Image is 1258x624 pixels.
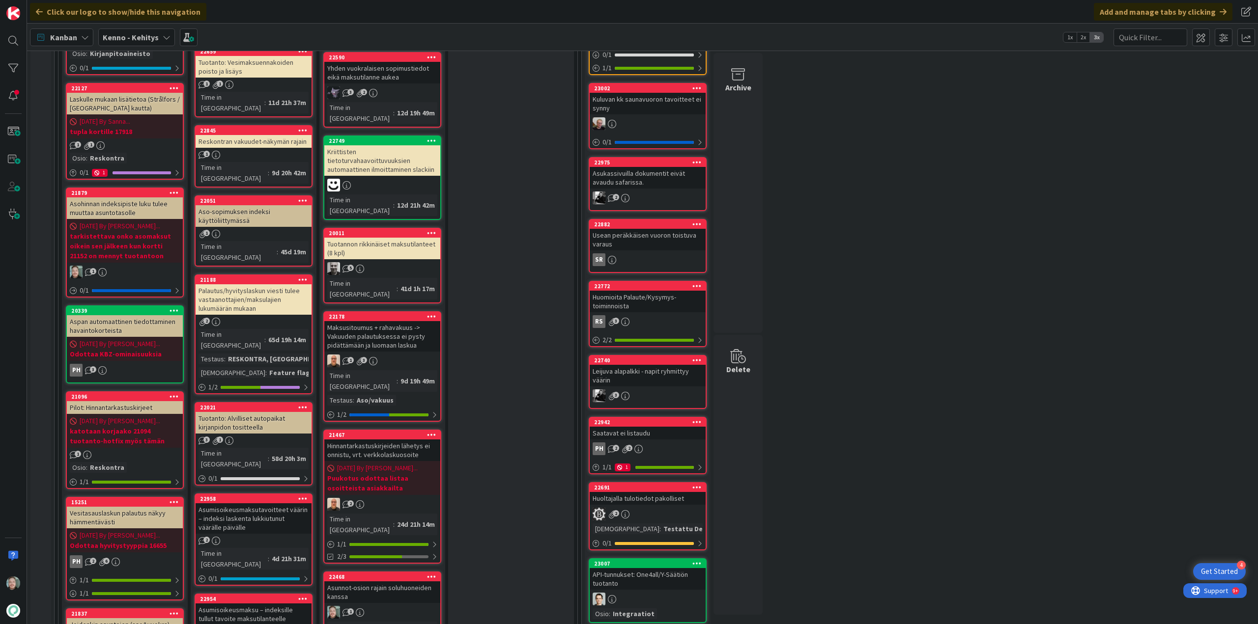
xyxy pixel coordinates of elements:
div: 1/2 [324,408,440,421]
div: Kriittisten tietoturvahaavoittuvuuksien automaattinen ilmoittaminen slackiin [324,145,440,176]
div: 22691 [590,483,706,492]
span: 2 [90,558,96,564]
div: 22772 [590,282,706,291]
div: 15251Vesitasauslaskun palautus näkyy hämmentävästi [67,498,183,528]
span: : [268,167,269,178]
div: Tuotanto: Vesimaksuennakoiden poisto ja lisäys [196,56,312,78]
div: [DEMOGRAPHIC_DATA] [593,523,659,534]
div: 22740 [590,356,706,365]
div: Huomioita Palaute/Kysymys-toiminnoista [590,291,706,312]
span: 0 / 1 [80,167,89,178]
div: 22659Tuotanto: Vesimaksuennakoiden poisto ja lisäys [196,47,312,78]
div: 1/1 [67,476,183,488]
span: : [353,395,354,406]
span: : [277,246,278,257]
div: 20011Tuotannon rikkinäiset maksutilanteet (8 kpl) [324,229,440,259]
span: : [86,48,87,59]
a: 22590Yhden vuokralaisen sopimustiedot eikä maksutilanne aukeaLMTime in [GEOGRAPHIC_DATA]:12d 19h 49m [323,52,441,128]
div: Time in [GEOGRAPHIC_DATA] [199,448,268,469]
span: 1 / 2 [337,409,346,420]
span: [DATE] By [PERSON_NAME]... [337,463,418,473]
img: JH [327,262,340,275]
img: MK [327,354,340,367]
a: 22051Aso-sopimuksen indeksi käyttöliittymässäTime in [GEOGRAPHIC_DATA]:45d 19m [195,195,313,267]
a: 23007API-tunnukset: One4all/Y-Säätiön tuotantoTTOsio:Integraatiot [589,558,707,623]
div: 22942 [590,418,706,427]
div: Time in [GEOGRAPHIC_DATA] [327,194,393,216]
a: 22659Tuotanto: Vesimaksuennakoiden poisto ja lisäysTime in [GEOGRAPHIC_DATA]:11d 21h 37m [195,46,313,117]
img: VP [70,266,83,278]
span: 2 [613,445,619,451]
div: 21096 [71,393,183,400]
span: : [224,353,226,364]
span: 1 [203,151,210,157]
div: 65d 19h 14m [266,334,309,345]
a: 22021Tuotanto: Alvilliset autopaikat kirjanpidon tositteellaTime in [GEOGRAPHIC_DATA]:58d 20h 3m0/1 [195,402,313,486]
div: 12d 21h 42m [395,200,437,211]
div: 22975Asukassivuilla dokumentit eivät avaudu safarissa. [590,158,706,189]
span: : [264,334,266,345]
div: 22975 [590,158,706,167]
div: 21467 [324,431,440,439]
div: KM [590,191,706,204]
div: 22749Kriittisten tietoturvahaavoittuvuuksien automaattinen ilmoittaminen slackiin [324,136,440,176]
span: : [86,462,87,473]
div: Testattu Devissä [661,523,721,534]
div: 22051 [196,196,312,205]
div: Hinnantarkastuskirjeiden lähetys ei onnistu, vrt. verkkolaskuosoite [324,439,440,461]
div: 1/1 [590,62,706,74]
div: 22691Huoltajalla tulotiedot pakolliset [590,483,706,505]
div: 22882 [590,220,706,229]
div: 11d 21h 37m [266,97,309,108]
div: PH [590,442,706,455]
div: PH [70,555,83,568]
div: 22127 [71,85,183,92]
span: Kanban [50,31,77,43]
span: 3 [203,436,210,443]
span: 2 [613,510,619,516]
div: 1 [92,169,108,177]
span: 1 [217,436,223,443]
span: 2 [203,318,210,324]
div: 23007API-tunnukset: One4all/Y-Säätiön tuotanto [590,559,706,590]
div: 22468Asunnot-osion rajain soluhuoneiden kanssa [324,572,440,603]
div: 21188Palautus/hyvityslaskun viesti tulee vastaanottajien/maksulajien lukumäärän mukaan [196,275,312,315]
a: 21096Pilot: Hinnantarkastuskirjeet[DATE] By [PERSON_NAME]...katotaan korjaako 21094 tuotanto-hotf... [66,391,184,489]
div: 21879 [67,189,183,197]
img: TT [593,593,605,605]
div: MK [324,354,440,367]
span: : [264,97,266,108]
div: [DEMOGRAPHIC_DATA] [199,367,265,378]
div: Usean peräkkäisen vuoron toistuva varaus [590,229,706,250]
span: 1 [217,81,223,87]
div: 20339 [67,306,183,315]
span: 2 [613,194,619,200]
div: 22178 [324,312,440,321]
div: 23002 [594,85,706,92]
div: 22127 [67,84,183,93]
div: 41d 1h 17m [398,283,437,294]
div: Yhden vuokralaisen sopimustiedot eikä maksutilanne aukea [324,62,440,83]
div: 23007 [594,560,706,567]
a: 22691Huoltajalla tulotiedot pakollisetIH[DEMOGRAPHIC_DATA]:Testattu Devissä0/1 [589,482,707,550]
a: 15251Vesitasauslaskun palautus näkyy hämmentävästi[DATE] By [PERSON_NAME]...Odottaa hyvitystyyppi... [66,497,184,600]
div: SR [590,253,706,266]
span: 2 [347,500,354,507]
span: 2 [626,445,632,451]
div: 21188 [200,276,312,283]
div: 1/11 [590,461,706,473]
span: 2 / 2 [602,335,612,345]
span: 1 [75,451,81,457]
span: : [86,153,87,163]
div: 0/1 [67,62,183,74]
div: 45d 19m [278,246,309,257]
img: KM [593,191,605,204]
div: Leijuva alapalkki - napit ryhmittyy väärin [590,365,706,386]
div: Maksusitoumus + rahavakuus -> Vakuuden palautuksessa ei pysty pidättämään ja luomaan laskua [324,321,440,352]
a: 22749Kriittisten tietoturvahaavoittuvuuksien automaattinen ilmoittaminen slackiinMHTime in [GEOGR... [323,136,441,220]
span: Support [21,1,45,13]
div: 23002Kuluvan kk saunavuoron tavoitteet ei synny [590,84,706,114]
div: 22942 [594,419,706,426]
div: 21467 [329,432,440,438]
span: [DATE] By Sanna... [80,116,130,127]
